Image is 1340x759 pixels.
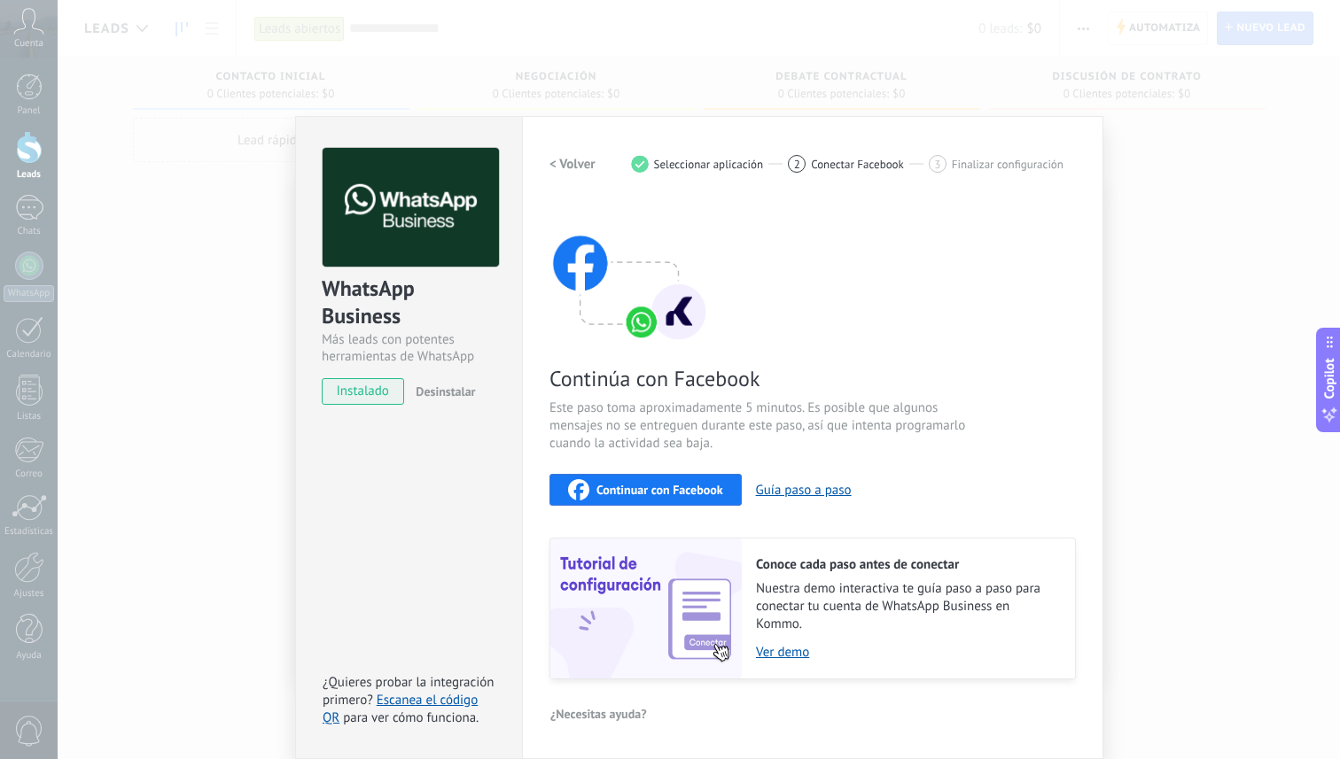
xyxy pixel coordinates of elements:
button: Desinstalar [409,378,475,405]
span: Continúa con Facebook [549,365,971,392]
span: ¿Quieres probar la integración primero? [323,674,495,709]
span: ¿Necesitas ayuda? [550,708,647,720]
span: Finalizar configuración [952,158,1063,171]
span: Conectar Facebook [811,158,904,171]
span: Continuar con Facebook [596,484,723,496]
div: WhatsApp Business [322,275,496,331]
span: Desinstalar [416,383,475,399]
span: Este paso toma aproximadamente 5 minutos. Es posible que algunos mensajes no se entreguen durante... [549,399,971,453]
span: 3 [934,157,940,172]
h2: Conoce cada paso antes de conectar [756,556,1057,573]
button: Guía paso a paso [756,482,852,499]
h2: < Volver [549,156,596,173]
span: instalado [323,378,403,405]
span: Copilot [1321,358,1338,399]
button: ¿Necesitas ayuda? [549,701,648,727]
button: Continuar con Facebook [549,474,742,506]
span: Seleccionar aplicación [654,158,764,171]
img: connect with facebook [549,201,709,343]
a: Ver demo [756,644,1057,661]
span: 2 [794,157,800,172]
img: logo_main.png [323,148,499,267]
button: < Volver [549,148,596,180]
a: Escanea el código QR [323,692,478,726]
span: Nuestra demo interactiva te guía paso a paso para conectar tu cuenta de WhatsApp Business en Kommo. [756,580,1057,633]
div: Más leads con potentes herramientas de WhatsApp [322,331,496,365]
span: para ver cómo funciona. [343,709,479,726]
